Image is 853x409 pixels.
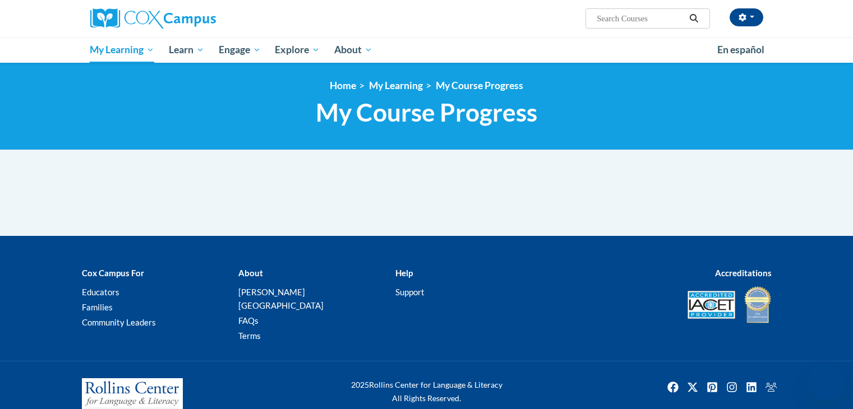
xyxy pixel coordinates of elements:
b: About [238,268,263,278]
a: Linkedin [743,378,760,396]
span: En español [717,44,764,55]
img: Accredited IACET® Provider [688,291,735,319]
img: Instagram icon [723,378,741,396]
span: Explore [275,43,320,57]
a: En español [710,38,772,62]
img: LinkedIn icon [743,378,760,396]
span: Learn [169,43,204,57]
a: Families [82,302,113,312]
a: My Course Progress [436,80,523,91]
img: Facebook icon [664,378,682,396]
a: Twitter [684,378,702,396]
a: Facebook Group [762,378,780,396]
img: Twitter icon [684,378,702,396]
span: My Course Progress [316,97,537,127]
a: Terms [238,331,261,341]
a: Cox Campus [90,8,303,29]
img: Cox Campus [90,8,216,29]
span: 2025 [351,380,369,389]
a: About [327,37,380,63]
a: Facebook [664,378,682,396]
button: Search [685,12,702,25]
iframe: Button to launch messaging window [808,364,844,400]
span: My Learning [90,43,154,57]
a: Engage [211,37,268,63]
a: My Learning [369,80,423,91]
b: Help [395,268,413,278]
a: Pinterest [703,378,721,396]
img: IDA® Accredited [744,285,772,324]
b: Accreditations [715,268,772,278]
a: [PERSON_NAME][GEOGRAPHIC_DATA] [238,287,324,310]
input: Search Courses [596,12,685,25]
span: About [334,43,372,57]
img: Pinterest icon [703,378,721,396]
img: Facebook group icon [762,378,780,396]
div: Rollins Center for Language & Literacy All Rights Reserved. [309,378,545,405]
span: Engage [219,43,261,57]
a: Home [330,80,356,91]
a: FAQs [238,315,259,326]
button: Account Settings [730,8,763,26]
a: Community Leaders [82,317,156,327]
div: Main menu [73,37,780,63]
a: My Learning [83,37,162,63]
a: Instagram [723,378,741,396]
a: Support [395,287,425,297]
a: Learn [162,37,211,63]
a: Educators [82,287,119,297]
a: Explore [268,37,327,63]
b: Cox Campus For [82,268,144,278]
